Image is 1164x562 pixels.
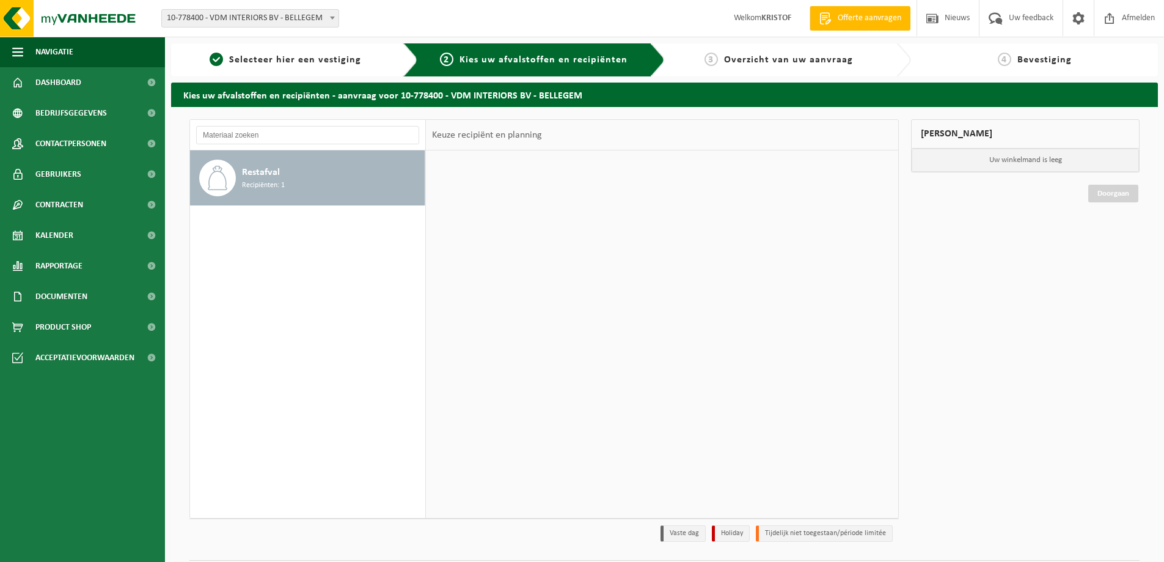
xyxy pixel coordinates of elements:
[210,53,223,66] span: 1
[912,149,1139,172] p: Uw winkelmand is leeg
[196,126,419,144] input: Materiaal zoeken
[162,10,339,27] span: 10-778400 - VDM INTERIORS BV - BELLEGEM
[229,55,361,65] span: Selecteer hier een vestiging
[242,165,280,180] span: Restafval
[661,525,706,542] li: Vaste dag
[35,128,106,159] span: Contactpersonen
[705,53,718,66] span: 3
[35,342,134,373] span: Acceptatievoorwaarden
[35,98,107,128] span: Bedrijfsgegevens
[810,6,910,31] a: Offerte aanvragen
[724,55,853,65] span: Overzicht van uw aanvraag
[177,53,393,67] a: 1Selecteer hier een vestiging
[1088,185,1138,202] a: Doorgaan
[35,220,73,251] span: Kalender
[440,53,453,66] span: 2
[712,525,750,542] li: Holiday
[459,55,628,65] span: Kies uw afvalstoffen en recipiënten
[998,53,1011,66] span: 4
[35,67,81,98] span: Dashboard
[761,13,791,23] strong: KRISTOF
[190,150,425,205] button: Restafval Recipiënten: 1
[35,281,87,312] span: Documenten
[911,119,1140,149] div: [PERSON_NAME]
[756,525,893,542] li: Tijdelijk niet toegestaan/période limitée
[426,120,548,150] div: Keuze recipiënt en planning
[242,180,285,191] span: Recipiënten: 1
[171,83,1158,106] h2: Kies uw afvalstoffen en recipiënten - aanvraag voor 10-778400 - VDM INTERIORS BV - BELLEGEM
[35,251,82,281] span: Rapportage
[161,9,339,28] span: 10-778400 - VDM INTERIORS BV - BELLEGEM
[835,12,904,24] span: Offerte aanvragen
[35,312,91,342] span: Product Shop
[35,37,73,67] span: Navigatie
[1017,55,1072,65] span: Bevestiging
[35,159,81,190] span: Gebruikers
[35,190,83,220] span: Contracten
